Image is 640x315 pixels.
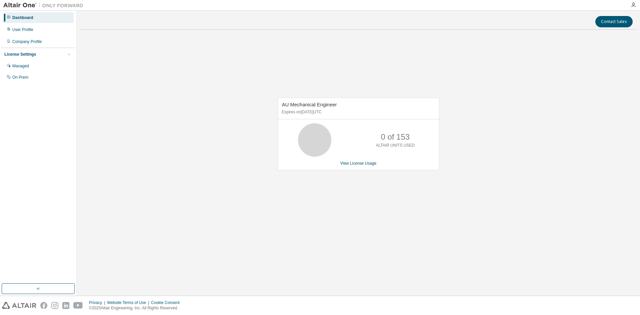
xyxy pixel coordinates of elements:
[89,305,184,311] p: © 2025 Altair Engineering, Inc. All Rights Reserved.
[51,302,58,309] img: instagram.svg
[12,75,28,80] div: On Prem
[62,302,69,309] img: linkedin.svg
[282,102,337,107] span: AU Mechanical Engineer
[40,302,47,309] img: facebook.svg
[282,109,433,115] p: Expires on [DATE] UTC
[595,16,633,27] button: Contact Sales
[12,39,42,44] div: Company Profile
[340,161,377,166] a: View License Usage
[4,52,36,57] div: License Settings
[107,300,151,305] div: Website Terms of Use
[376,143,415,148] p: ALTAIR UNITS USED
[381,131,410,143] p: 0 of 153
[151,300,183,305] div: Cookie Consent
[12,63,29,69] div: Managed
[73,302,83,309] img: youtube.svg
[12,15,33,20] div: Dashboard
[89,300,107,305] div: Privacy
[2,302,36,309] img: altair_logo.svg
[3,2,87,9] img: Altair One
[12,27,33,32] div: User Profile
